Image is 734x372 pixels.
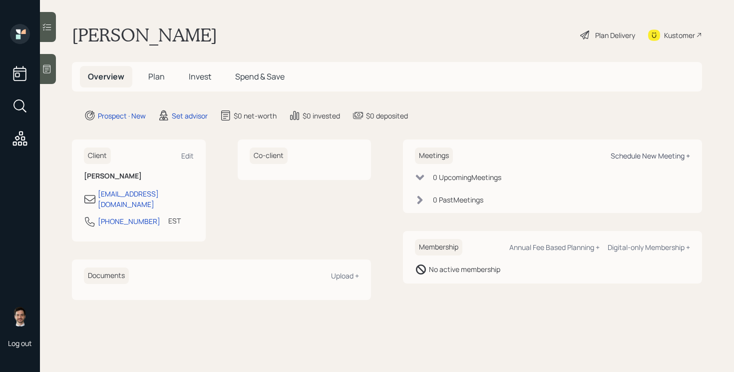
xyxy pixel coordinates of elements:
span: Invest [189,71,211,82]
h1: [PERSON_NAME] [72,24,217,46]
div: Digital-only Membership + [608,242,690,252]
span: Overview [88,71,124,82]
div: Log out [8,338,32,348]
h6: Client [84,147,111,164]
div: Upload + [331,271,359,280]
div: [EMAIL_ADDRESS][DOMAIN_NAME] [98,188,194,209]
h6: [PERSON_NAME] [84,172,194,180]
div: 0 Upcoming Meeting s [433,172,501,182]
h6: Documents [84,267,129,284]
img: jonah-coleman-headshot.png [10,306,30,326]
span: Spend & Save [235,71,285,82]
div: $0 invested [303,110,340,121]
div: Schedule New Meeting + [611,151,690,160]
div: 0 Past Meeting s [433,194,483,205]
div: [PHONE_NUMBER] [98,216,160,226]
div: Annual Fee Based Planning + [509,242,600,252]
div: EST [168,215,181,226]
h6: Meetings [415,147,453,164]
div: Edit [181,151,194,160]
div: $0 deposited [366,110,408,121]
h6: Membership [415,239,462,255]
span: Plan [148,71,165,82]
div: Kustomer [664,30,695,40]
h6: Co-client [250,147,288,164]
div: No active membership [429,264,500,274]
div: Plan Delivery [595,30,635,40]
div: Prospect · New [98,110,146,121]
div: Set advisor [172,110,208,121]
div: $0 net-worth [234,110,277,121]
